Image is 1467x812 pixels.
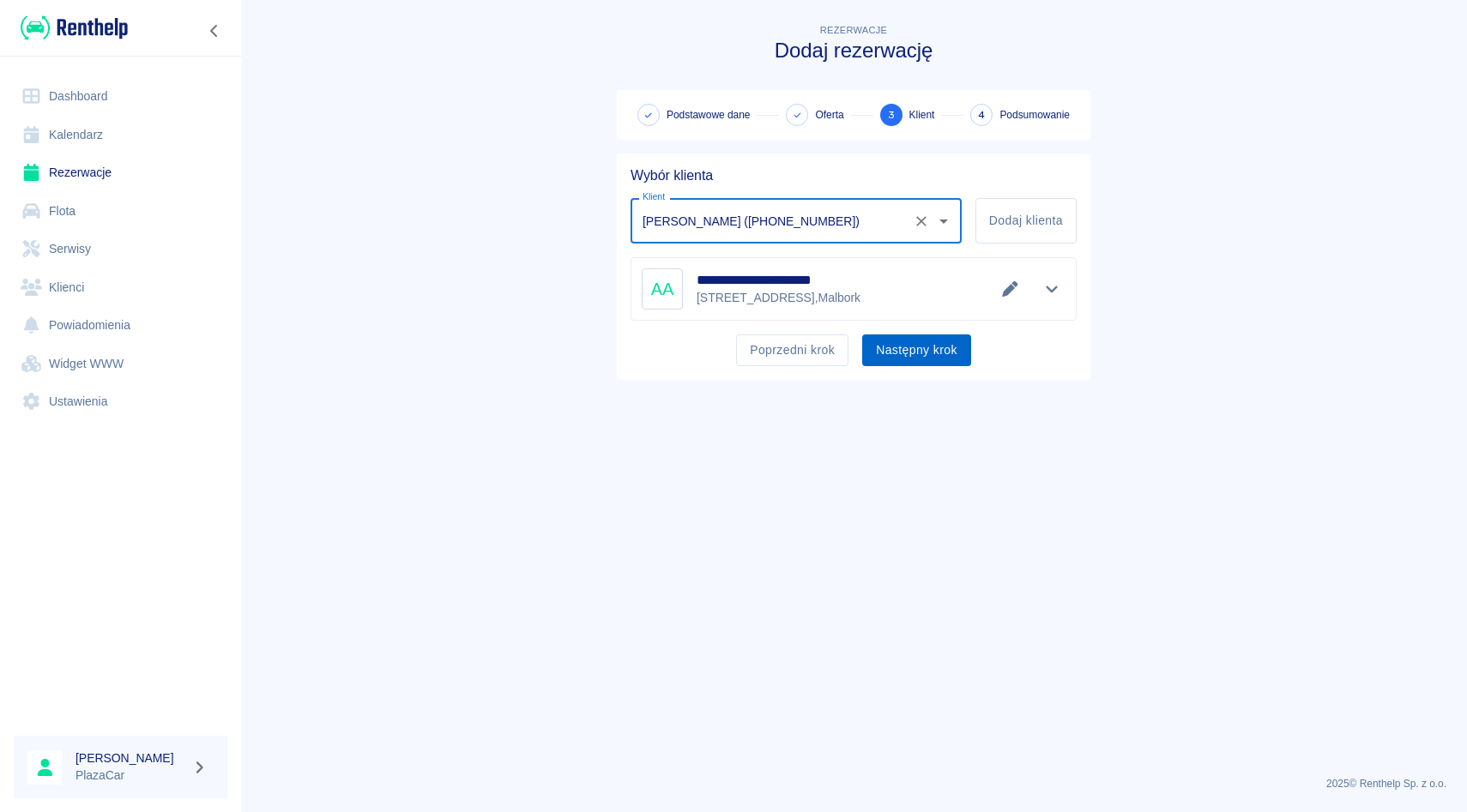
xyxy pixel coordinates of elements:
span: Podstawowe dane [667,107,750,123]
p: [STREET_ADDRESS] , Malbork [697,289,860,307]
a: Renthelp logo [14,14,128,42]
button: Pokaż szczegóły [1038,277,1066,301]
div: AA [642,268,683,310]
a: Klienci [14,268,227,307]
a: Flota [14,192,227,231]
button: Zwiń nawigację [202,20,227,42]
button: Otwórz [932,209,956,233]
h3: Dodaj rezerwację [617,39,1090,63]
a: Powiadomienia [14,306,227,345]
h6: [PERSON_NAME] [75,749,185,767]
label: Klient [643,190,665,203]
button: Poprzedni krok [736,334,848,366]
h5: Wybór klienta [631,167,1077,184]
span: 3 [888,106,895,124]
img: Renthelp logo [21,14,128,42]
a: Widget WWW [14,345,227,383]
a: Serwisy [14,230,227,268]
span: Oferta [815,107,843,123]
button: Edytuj dane [996,277,1024,301]
p: PlazaCar [75,767,185,785]
button: Dodaj klienta [975,198,1077,244]
span: 4 [978,106,985,124]
span: Podsumowanie [999,107,1070,123]
a: Kalendarz [14,116,227,154]
span: Rezerwacje [820,25,887,35]
p: 2025 © Renthelp Sp. z o.o. [261,776,1446,791]
a: Ustawienia [14,382,227,421]
span: Klient [909,107,935,123]
button: Wyczyść [909,209,933,233]
a: Dashboard [14,77,227,116]
a: Rezerwacje [14,153,227,192]
button: Następny krok [862,334,971,366]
